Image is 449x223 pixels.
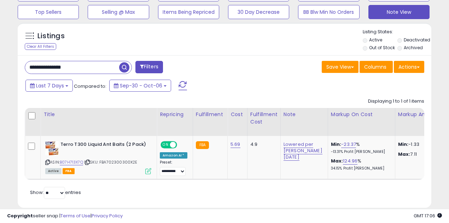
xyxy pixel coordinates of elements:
div: Displaying 1 to 1 of 1 items [368,98,424,105]
span: ON [161,142,170,148]
a: -23.37 [341,141,356,148]
a: Terms of Use [60,212,91,219]
b: Min: [331,141,342,148]
div: Repricing [160,111,190,118]
span: Last 7 Days [36,82,64,89]
div: Preset: [160,160,187,176]
strong: Min: [398,141,409,148]
div: Markup on Cost [331,111,392,118]
button: Actions [394,61,424,73]
span: OFF [176,142,187,148]
a: Privacy Policy [92,212,123,219]
b: Terro T300 Liquid Ant Baits (2 Pack) [60,141,146,150]
span: Compared to: [74,83,106,90]
div: % [331,141,390,154]
button: Columns [360,61,393,73]
label: Deactivated [404,37,430,43]
p: Listing States: [363,29,431,35]
span: 2025-10-14 17:06 GMT [414,212,442,219]
label: Archived [404,45,423,51]
button: 30 Day Decrease [228,5,289,19]
span: Columns [364,63,386,70]
div: ASIN: [45,141,151,173]
p: -13.31% Profit [PERSON_NAME] [331,149,390,154]
a: 5.69 [231,141,240,148]
div: 4.9 [250,141,275,148]
span: Sep-30 - Oct-06 [120,82,162,89]
button: Note View [368,5,430,19]
small: FBA [196,141,209,149]
div: % [331,158,390,171]
div: Title [43,111,154,118]
button: Save View [322,61,358,73]
h5: Listings [37,31,65,41]
a: Lowered per [PERSON_NAME] [DATE] [284,141,322,161]
span: FBA [63,168,75,174]
div: Fulfillment [196,111,224,118]
button: Items Being Repriced [158,5,219,19]
button: Selling @ Max [88,5,149,19]
span: Show: entries [30,189,81,196]
div: Fulfillment Cost [250,111,278,126]
div: Cost [231,111,244,118]
div: Clear All Filters [25,43,56,50]
a: B07H713X7Q [60,159,83,165]
button: Top Sellers [18,5,79,19]
p: 34.15% Profit [PERSON_NAME] [331,166,390,171]
span: | SKU: FBA702300300X2E [84,159,138,165]
b: Max: [331,158,343,164]
div: Note [284,111,325,118]
div: Amazon AI * [160,152,187,159]
button: Last 7 Days [25,80,73,92]
button: BB Blw Min No Orders [298,5,359,19]
label: Active [369,37,382,43]
button: Sep-30 - Oct-06 [109,80,171,92]
button: Filters [135,61,163,73]
th: The percentage added to the cost of goods (COGS) that forms the calculator for Min & Max prices. [328,108,395,136]
strong: Copyright [7,212,33,219]
div: seller snap | | [7,213,123,219]
a: 124.96 [343,158,357,165]
img: 517e+zkaHeL._SL40_.jpg [45,141,59,155]
label: Out of Stock [369,45,395,51]
span: All listings currently available for purchase on Amazon [45,168,62,174]
strong: Max: [398,151,410,158]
